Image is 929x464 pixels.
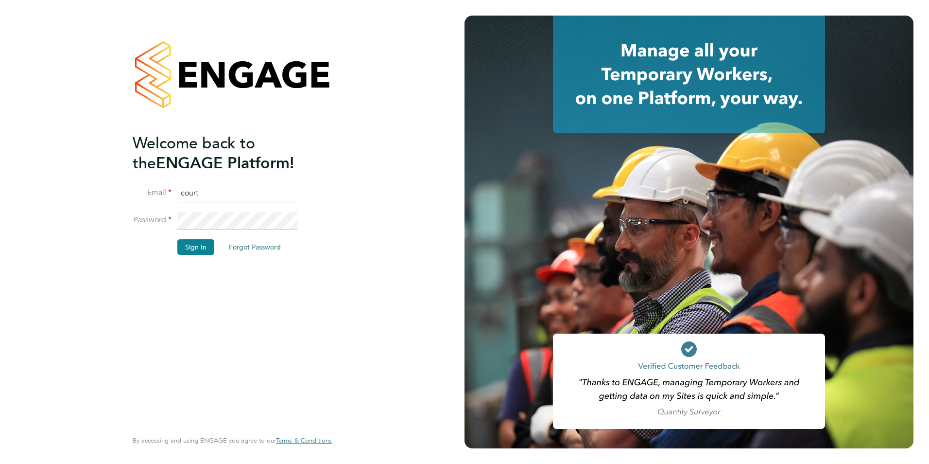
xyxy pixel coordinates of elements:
span: Welcome back to the [133,134,255,173]
label: Email [133,188,172,198]
input: Enter your work email... [177,185,297,202]
a: Terms & Conditions [276,437,332,445]
span: By accessing and using ENGAGE you agree to our [133,436,332,445]
button: Sign In [177,239,214,255]
h2: ENGAGE Platform! [133,133,322,173]
button: Forgot Password [221,239,289,255]
label: Password [133,215,172,225]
